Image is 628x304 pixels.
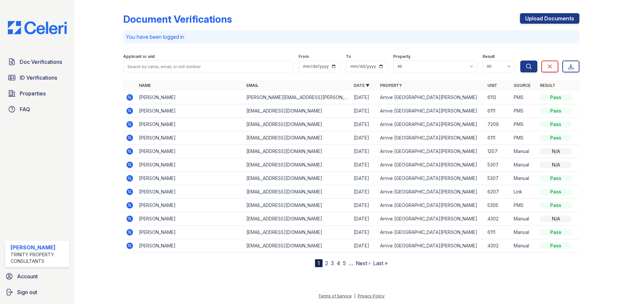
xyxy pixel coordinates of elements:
label: From [299,54,309,59]
td: Arrive [GEOGRAPHIC_DATA][PERSON_NAME] [377,91,485,104]
td: Arrive [GEOGRAPHIC_DATA][PERSON_NAME] [377,104,485,118]
div: N/A [540,148,572,155]
a: Date ▼ [354,83,370,88]
td: [DATE] [351,145,377,158]
td: [EMAIL_ADDRESS][DOMAIN_NAME] [244,118,351,131]
td: [DATE] [351,172,377,185]
td: Arrive [GEOGRAPHIC_DATA][PERSON_NAME] [377,199,485,212]
td: [DATE] [351,185,377,199]
a: Privacy Policy [358,293,385,298]
div: Pass [540,202,572,209]
td: Link [511,185,537,199]
a: Result [540,83,555,88]
td: [PERSON_NAME] [136,172,244,185]
div: Pass [540,108,572,114]
div: Pass [540,229,572,236]
a: ID Verifications [5,71,69,84]
a: Doc Verifications [5,55,69,68]
span: Account [17,272,38,280]
div: N/A [540,162,572,168]
td: [DATE] [351,158,377,172]
td: 4302 [485,239,511,253]
td: [PERSON_NAME] [136,212,244,226]
td: [PERSON_NAME] [136,239,244,253]
td: [DATE] [351,118,377,131]
a: Property [380,83,402,88]
td: PMS [511,91,537,104]
td: [EMAIL_ADDRESS][DOMAIN_NAME] [244,226,351,239]
p: You have been logged in [126,33,577,41]
a: Email [246,83,258,88]
label: To [346,54,351,59]
div: Pass [540,189,572,195]
td: 5307 [485,158,511,172]
td: [PERSON_NAME] [136,185,244,199]
td: [PERSON_NAME] [136,199,244,212]
td: [DATE] [351,131,377,145]
span: … [348,259,353,267]
span: Properties [20,89,46,97]
a: Next › [356,260,370,266]
td: [DATE] [351,226,377,239]
a: Last » [373,260,388,266]
td: [EMAIL_ADDRESS][DOMAIN_NAME] [244,239,351,253]
a: Sign out [3,286,72,299]
a: Source [514,83,530,88]
td: PMS [511,199,537,212]
td: Arrive [GEOGRAPHIC_DATA][PERSON_NAME] [377,145,485,158]
td: [PERSON_NAME] [136,158,244,172]
div: 1 [315,259,323,267]
td: [EMAIL_ADDRESS][DOMAIN_NAME] [244,172,351,185]
a: 3 [331,260,334,266]
td: Manual [511,158,537,172]
label: Applicant or unit [123,54,155,59]
td: Manual [511,226,537,239]
td: 7206 [485,118,511,131]
a: Account [3,270,72,283]
td: [PERSON_NAME] [136,91,244,104]
a: Unit [487,83,497,88]
div: Trinity Property Consultants [11,251,67,265]
td: Arrive [GEOGRAPHIC_DATA][PERSON_NAME] [377,226,485,239]
td: [EMAIL_ADDRESS][DOMAIN_NAME] [244,131,351,145]
td: [EMAIL_ADDRESS][DOMAIN_NAME] [244,199,351,212]
td: 4302 [485,212,511,226]
td: Arrive [GEOGRAPHIC_DATA][PERSON_NAME] [377,185,485,199]
td: Arrive [GEOGRAPHIC_DATA][PERSON_NAME] [377,118,485,131]
td: PMS [511,131,537,145]
td: 6112 [485,91,511,104]
span: Sign out [17,288,37,296]
td: PMS [511,104,537,118]
td: PMS [511,118,537,131]
td: 6111 [485,104,511,118]
span: FAQ [20,105,30,113]
td: Arrive [GEOGRAPHIC_DATA][PERSON_NAME] [377,239,485,253]
a: Terms of Service [318,293,352,298]
a: 4 [337,260,340,266]
span: ID Verifications [20,74,57,82]
a: Upload Documents [520,13,579,24]
a: Properties [5,87,69,100]
td: 5305 [485,199,511,212]
div: Pass [540,94,572,101]
td: Arrive [GEOGRAPHIC_DATA][PERSON_NAME] [377,131,485,145]
td: [PERSON_NAME] [136,145,244,158]
td: [DATE] [351,239,377,253]
label: Property [393,54,411,59]
td: 1207 [485,145,511,158]
td: 5307 [485,172,511,185]
td: Arrive [GEOGRAPHIC_DATA][PERSON_NAME] [377,172,485,185]
td: [PERSON_NAME][EMAIL_ADDRESS][PERSON_NAME][DOMAIN_NAME] [244,91,351,104]
td: Manual [511,239,537,253]
td: [DATE] [351,212,377,226]
td: [DATE] [351,91,377,104]
a: 2 [325,260,328,266]
img: CE_Logo_Blue-a8612792a0a2168367f1c8372b55b34899dd931a85d93a1a3d3e32e68fde9ad4.png [3,21,72,34]
span: Doc Verifications [20,58,62,66]
div: Pass [540,121,572,128]
td: [PERSON_NAME] [136,104,244,118]
td: [EMAIL_ADDRESS][DOMAIN_NAME] [244,212,351,226]
a: Name [139,83,151,88]
div: Pass [540,135,572,141]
